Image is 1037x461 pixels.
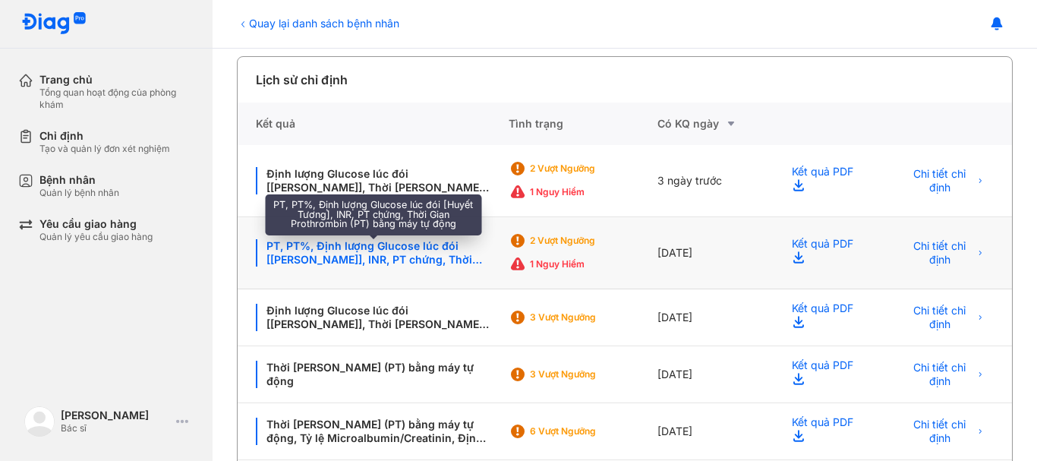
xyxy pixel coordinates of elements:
[897,169,994,193] button: Chi tiết chỉ định
[657,217,774,289] div: [DATE]
[530,163,651,175] div: 2 Vượt ngưỡng
[897,362,994,387] button: Chi tiết chỉ định
[906,361,974,388] span: Chi tiết chỉ định
[530,311,651,324] div: 3 Vượt ngưỡng
[237,15,399,31] div: Quay lại danh sách bệnh nhân
[39,129,170,143] div: Chỉ định
[897,241,994,265] button: Chi tiết chỉ định
[256,71,348,89] div: Lịch sử chỉ định
[61,409,170,422] div: [PERSON_NAME]
[906,418,974,445] span: Chi tiết chỉ định
[39,87,194,111] div: Tổng quan hoạt động của phòng khám
[256,304,490,331] div: Định lượng Glucose lúc đói [[PERSON_NAME]], Thời [PERSON_NAME] (PT) bằng máy tự động
[39,187,119,199] div: Quản lý bệnh nhân
[39,217,153,231] div: Yêu cầu giao hàng
[238,103,509,145] div: Kết quả
[530,368,651,380] div: 3 Vượt ngưỡng
[774,289,879,346] div: Kết quả PDF
[256,361,490,388] div: Thời [PERSON_NAME] (PT) bằng máy tự động
[256,418,490,445] div: Thời [PERSON_NAME] (PT) bằng máy tự động, Tỷ lệ Microalbumin/Creatinin, Định lượng Creatinine [[P...
[39,143,170,155] div: Tạo và quản lý đơn xét nghiệm
[657,289,774,346] div: [DATE]
[530,258,651,270] div: 1 Nguy hiểm
[906,167,974,194] span: Chi tiết chỉ định
[774,217,879,289] div: Kết quả PDF
[39,73,194,87] div: Trang chủ
[774,145,879,217] div: Kết quả PDF
[530,186,651,198] div: 1 Nguy hiểm
[657,346,774,403] div: [DATE]
[530,425,651,437] div: 6 Vượt ngưỡng
[906,239,974,267] span: Chi tiết chỉ định
[657,115,774,133] div: Có KQ ngày
[509,103,657,145] div: Tình trạng
[256,239,490,267] div: PT, PT%, Định lượng Glucose lúc đói [[PERSON_NAME]], INR, PT chứng, Thời Gian Prothrombin (PT) bằ...
[256,167,490,194] div: Định lượng Glucose lúc đói [[PERSON_NAME]], Thời [PERSON_NAME] (PT) bằng máy tự động
[39,173,119,187] div: Bệnh nhân
[530,235,651,247] div: 2 Vượt ngưỡng
[906,304,974,331] span: Chi tiết chỉ định
[774,346,879,403] div: Kết quả PDF
[657,145,774,217] div: 3 ngày trước
[897,305,994,330] button: Chi tiết chỉ định
[21,12,87,36] img: logo
[61,422,170,434] div: Bác sĩ
[39,231,153,243] div: Quản lý yêu cầu giao hàng
[657,403,774,460] div: [DATE]
[897,419,994,444] button: Chi tiết chỉ định
[774,403,879,460] div: Kết quả PDF
[24,406,55,437] img: logo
